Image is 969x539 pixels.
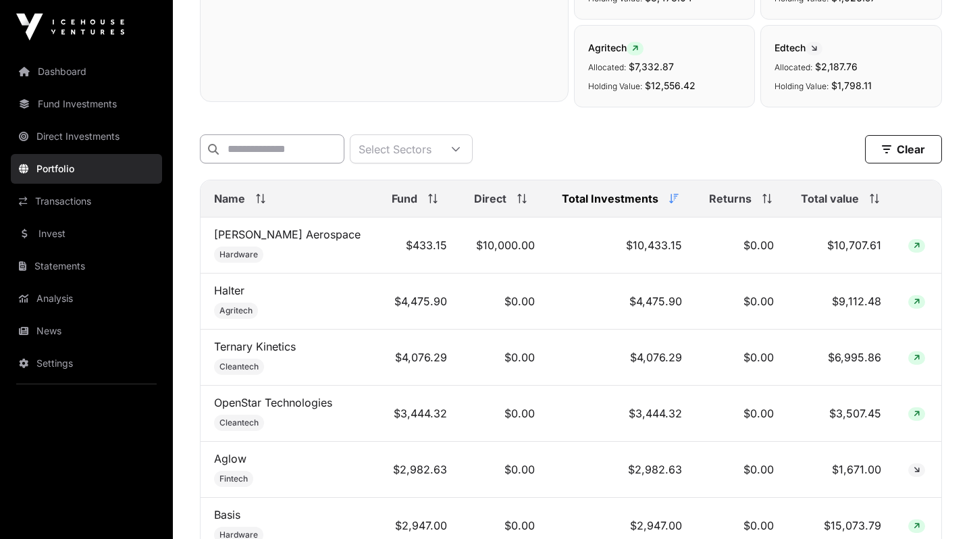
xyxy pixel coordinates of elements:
a: Basis [214,508,240,521]
img: Icehouse Ventures Logo [16,14,124,41]
td: $0.00 [461,330,548,386]
td: $1,671.00 [787,442,895,498]
td: $0.00 [461,386,548,442]
td: $433.15 [378,217,461,274]
span: Holding Value: [775,81,829,91]
span: Hardware [219,249,258,260]
td: $0.00 [696,330,787,386]
td: $10,433.15 [548,217,696,274]
td: $10,707.61 [787,217,895,274]
span: Holding Value: [588,81,642,91]
td: $4,076.29 [378,330,461,386]
td: $3,444.32 [378,386,461,442]
td: $0.00 [696,217,787,274]
div: Select Sectors [350,135,440,163]
iframe: Chat Widget [901,474,969,539]
a: Direct Investments [11,122,162,151]
a: Aglow [214,452,246,465]
a: [PERSON_NAME] Aerospace [214,228,361,241]
td: $2,982.63 [378,442,461,498]
a: Fund Investments [11,89,162,119]
span: Fund [392,190,417,207]
span: $12,556.42 [645,80,696,91]
span: Edtech [775,42,822,53]
span: Name [214,190,245,207]
span: Cleantech [219,417,259,428]
td: $6,995.86 [787,330,895,386]
td: $4,475.90 [378,274,461,330]
td: $0.00 [696,386,787,442]
button: Clear [865,135,942,163]
td: $0.00 [696,442,787,498]
td: $4,475.90 [548,274,696,330]
a: Invest [11,219,162,249]
td: $10,000.00 [461,217,548,274]
span: $7,332.87 [629,61,674,72]
td: $3,444.32 [548,386,696,442]
span: $1,798.11 [831,80,872,91]
td: $3,507.45 [787,386,895,442]
a: OpenStar Technologies [214,396,332,409]
span: Direct [474,190,506,207]
a: News [11,316,162,346]
span: Returns [709,190,752,207]
td: $0.00 [696,274,787,330]
a: Ternary Kinetics [214,340,296,353]
span: Total Investments [562,190,658,207]
span: Agritech [588,42,644,53]
a: Halter [214,284,244,297]
a: Dashboard [11,57,162,86]
a: Settings [11,349,162,378]
td: $0.00 [461,442,548,498]
span: $2,187.76 [815,61,858,72]
span: Allocated: [588,62,626,72]
td: $2,982.63 [548,442,696,498]
span: Fintech [219,473,248,484]
a: Transactions [11,186,162,216]
a: Portfolio [11,154,162,184]
span: Allocated: [775,62,812,72]
td: $4,076.29 [548,330,696,386]
span: Agritech [219,305,253,316]
span: Total value [801,190,859,207]
a: Analysis [11,284,162,313]
a: Statements [11,251,162,281]
span: Cleantech [219,361,259,372]
td: $0.00 [461,274,548,330]
td: $9,112.48 [787,274,895,330]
